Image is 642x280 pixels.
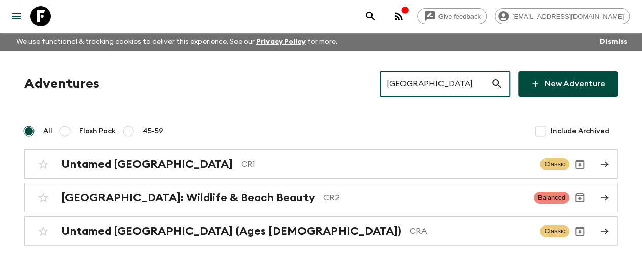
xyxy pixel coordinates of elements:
[540,158,569,170] span: Classic
[506,13,629,20] span: [EMAIL_ADDRESS][DOMAIN_NAME]
[360,6,381,26] button: search adventures
[540,225,569,237] span: Classic
[79,126,116,136] span: Flash Pack
[61,158,233,171] h2: Untamed [GEOGRAPHIC_DATA]
[6,6,26,26] button: menu
[380,70,491,98] input: e.g. AR1, Argentina
[417,8,487,24] a: Give feedback
[24,216,618,246] a: Untamed [GEOGRAPHIC_DATA] (Ages [DEMOGRAPHIC_DATA])CRAClassicArchive
[24,183,618,212] a: [GEOGRAPHIC_DATA]: Wildlife & Beach BeautyCR2BalancedArchive
[495,8,630,24] div: [EMAIL_ADDRESS][DOMAIN_NAME]
[241,158,532,170] p: CR1
[256,38,306,45] a: Privacy Policy
[24,149,618,179] a: Untamed [GEOGRAPHIC_DATA]CR1ClassicArchive
[433,13,486,20] span: Give feedback
[61,225,401,238] h2: Untamed [GEOGRAPHIC_DATA] (Ages [DEMOGRAPHIC_DATA])
[597,35,630,49] button: Dismiss
[569,221,590,241] button: Archive
[518,71,618,97] a: New Adventure
[143,126,163,136] span: 45-59
[323,192,526,204] p: CR2
[61,191,315,204] h2: [GEOGRAPHIC_DATA]: Wildlife & Beach Beauty
[12,33,342,51] p: We use functional & tracking cookies to deliver this experience. See our for more.
[534,192,569,204] span: Balanced
[551,126,610,136] span: Include Archived
[569,154,590,174] button: Archive
[410,225,532,237] p: CRA
[24,74,99,94] h1: Adventures
[43,126,52,136] span: All
[569,188,590,208] button: Archive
